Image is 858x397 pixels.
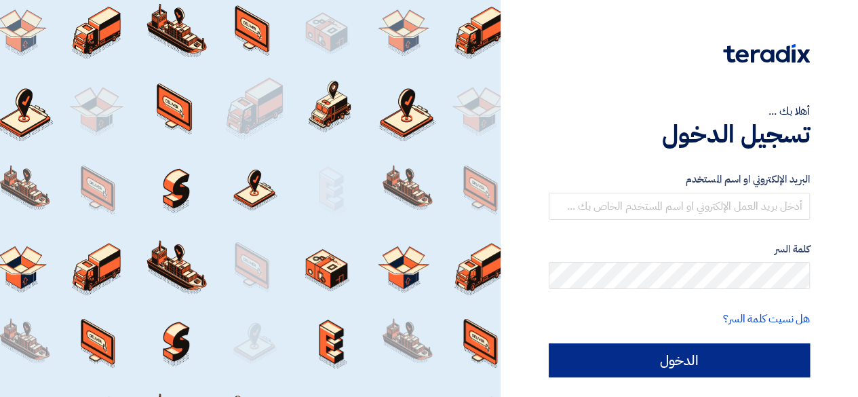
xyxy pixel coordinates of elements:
h1: تسجيل الدخول [549,119,810,149]
img: Teradix logo [723,44,810,63]
label: كلمة السر [549,242,810,257]
input: أدخل بريد العمل الإلكتروني او اسم المستخدم الخاص بك ... [549,193,810,220]
label: البريد الإلكتروني او اسم المستخدم [549,172,810,187]
div: أهلا بك ... [549,103,810,119]
input: الدخول [549,343,810,377]
a: هل نسيت كلمة السر؟ [723,311,810,327]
